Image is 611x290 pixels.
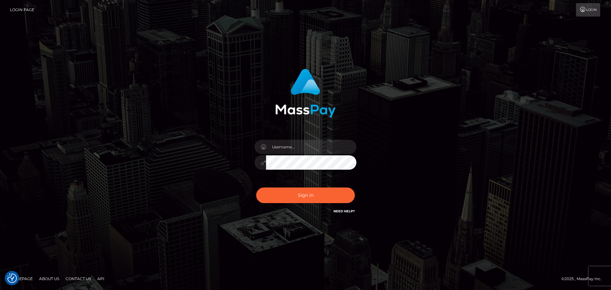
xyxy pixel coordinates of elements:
[561,275,606,282] div: © 2025 , MassPay Inc.
[334,209,355,213] a: Need Help?
[576,3,600,17] a: Login
[275,69,336,117] img: MassPay Login
[10,3,34,17] a: Login Page
[256,187,355,203] button: Sign in
[266,140,356,154] input: Username...
[7,273,17,283] button: Consent Preferences
[63,274,94,284] a: Contact Us
[7,274,35,284] a: Homepage
[37,274,62,284] a: About Us
[7,273,17,283] img: Revisit consent button
[95,274,107,284] a: API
